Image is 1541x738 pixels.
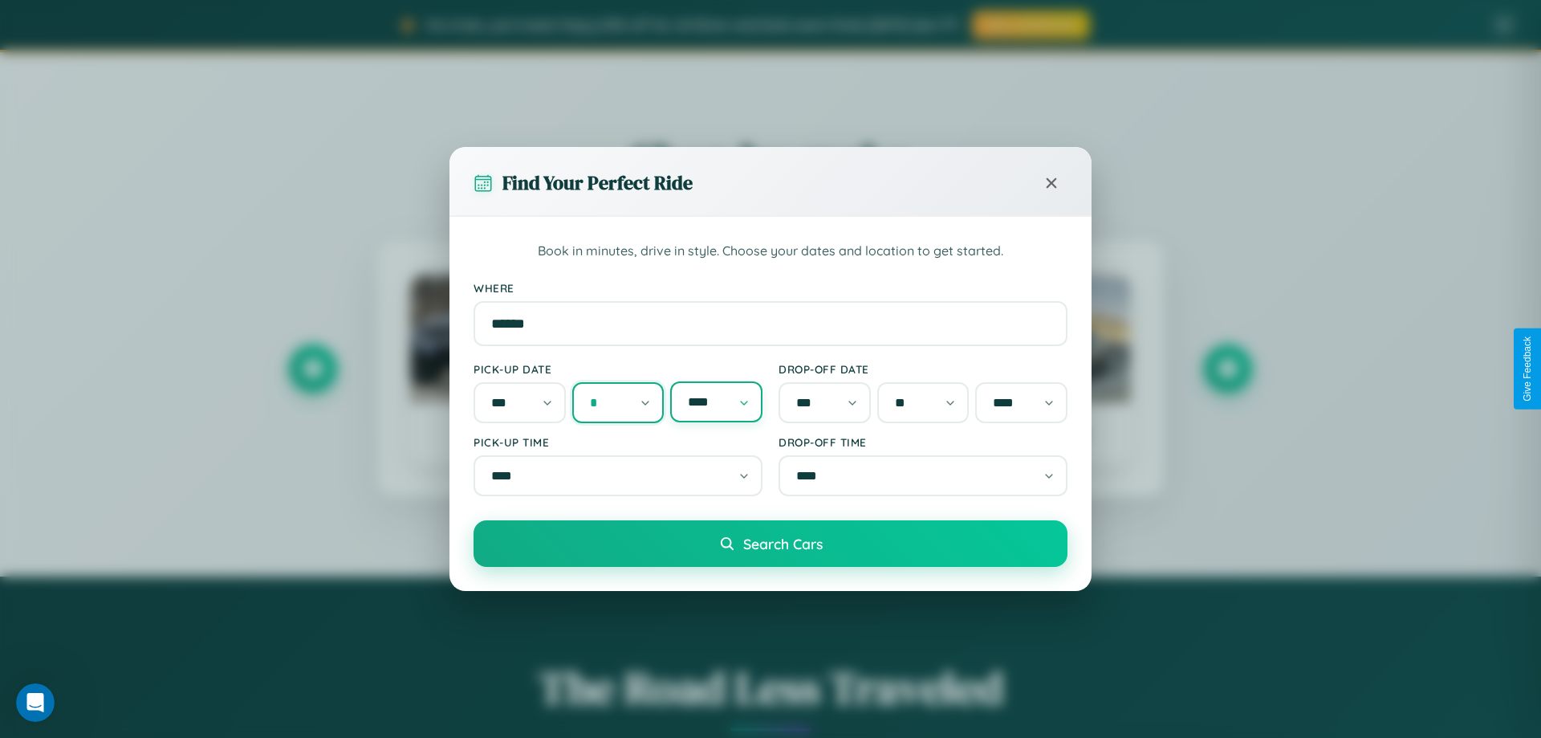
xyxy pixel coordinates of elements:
label: Pick-up Date [474,362,762,376]
span: Search Cars [743,535,823,552]
p: Book in minutes, drive in style. Choose your dates and location to get started. [474,241,1067,262]
h3: Find Your Perfect Ride [502,169,693,196]
label: Drop-off Time [779,435,1067,449]
label: Drop-off Date [779,362,1067,376]
label: Pick-up Time [474,435,762,449]
button: Search Cars [474,520,1067,567]
label: Where [474,281,1067,295]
